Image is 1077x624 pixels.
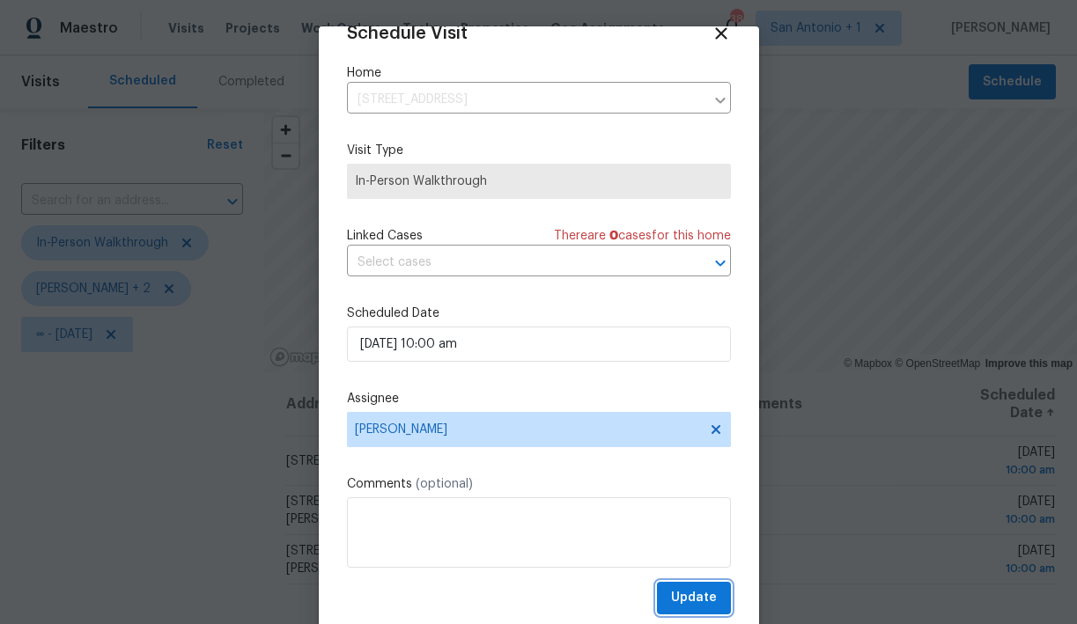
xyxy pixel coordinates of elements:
[671,587,717,609] span: Update
[657,582,731,614] button: Update
[347,305,731,322] label: Scheduled Date
[347,249,682,276] input: Select cases
[355,422,700,437] span: [PERSON_NAME]
[347,64,731,82] label: Home
[347,390,731,407] label: Assignee
[708,251,733,275] button: Open
[347,142,731,159] label: Visit Type
[355,173,723,190] span: In-Person Walkthrough
[347,86,704,114] input: Enter in an address
[609,230,618,242] span: 0
[347,475,731,493] label: Comments
[416,478,473,490] span: (optional)
[347,327,731,362] input: M/D/YYYY
[347,227,423,245] span: Linked Cases
[554,227,731,245] span: There are case s for this home
[347,25,468,42] span: Schedule Visit
[712,24,731,43] span: Close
